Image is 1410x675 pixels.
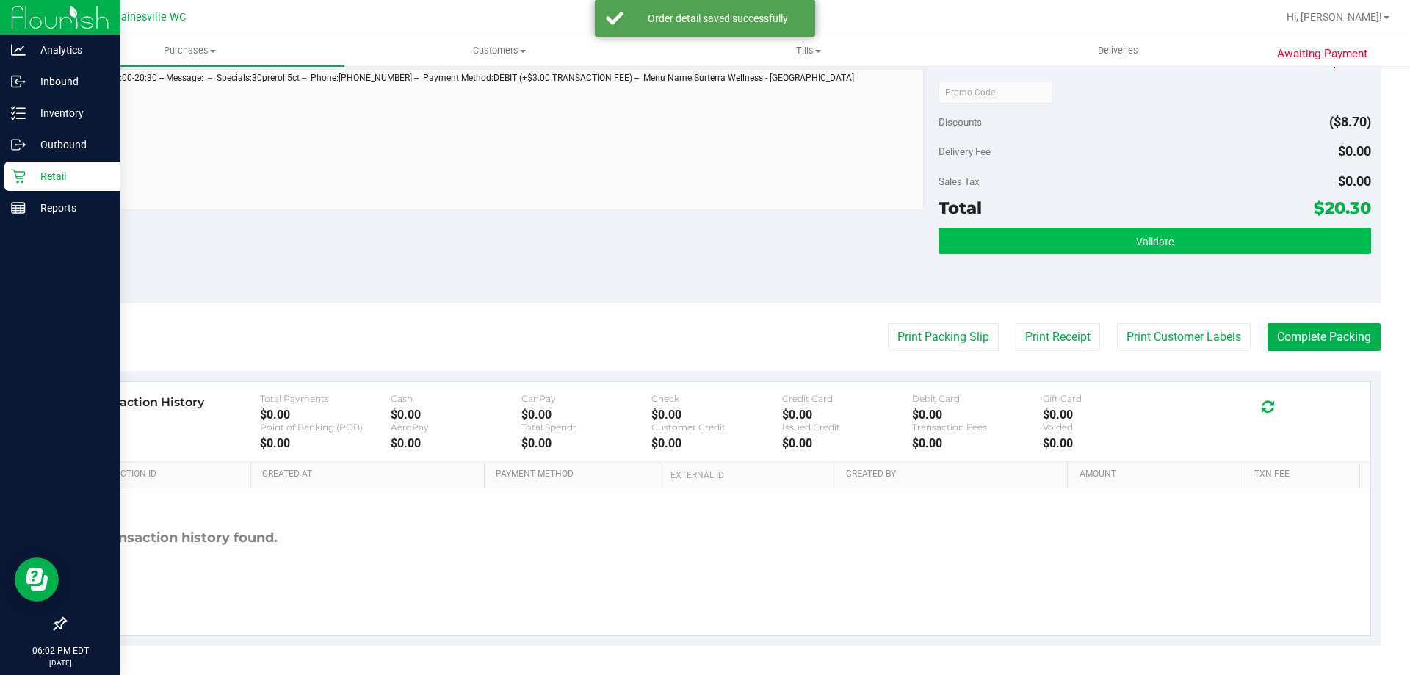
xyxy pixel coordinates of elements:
a: Created By [846,469,1062,480]
p: [DATE] [7,657,114,668]
span: $20.30 [1314,198,1371,218]
p: Outbound [26,136,114,154]
span: ($8.70) [1329,114,1371,129]
div: $0.00 [651,408,782,422]
inline-svg: Retail [11,169,26,184]
a: Payment Method [496,469,654,480]
span: Validate [1136,236,1174,248]
p: Inbound [26,73,114,90]
span: $29.00 [1331,54,1371,70]
div: $0.00 [1043,408,1174,422]
div: $0.00 [260,408,391,422]
div: $0.00 [521,436,652,450]
span: $0.00 [1338,143,1371,159]
button: Print Packing Slip [888,323,999,351]
div: Total Payments [260,393,391,404]
a: Txn Fee [1254,469,1353,480]
a: Transaction ID [87,469,245,480]
div: Credit Card [782,393,913,404]
div: $0.00 [260,436,391,450]
inline-svg: Reports [11,201,26,215]
span: Hi, [PERSON_NAME]! [1287,11,1382,23]
span: Tills [654,44,962,57]
inline-svg: Inventory [11,106,26,120]
div: Gift Card [1043,393,1174,404]
button: Print Customer Labels [1117,323,1251,351]
div: $0.00 [651,436,782,450]
div: Cash [391,393,521,404]
span: $0.00 [1338,173,1371,189]
div: AeroPay [391,422,521,433]
a: Amount [1080,469,1237,480]
p: Inventory [26,104,114,122]
a: Created At [262,469,478,480]
div: Debit Card [912,393,1043,404]
div: Total Spendr [521,422,652,433]
p: Reports [26,199,114,217]
div: Order detail saved successfully [632,11,804,26]
span: Subtotal [939,57,975,68]
span: Total [939,198,982,218]
a: Tills [654,35,963,66]
div: $0.00 [912,436,1043,450]
div: Point of Banking (POB) [260,422,391,433]
a: Deliveries [963,35,1273,66]
div: Transaction Fees [912,422,1043,433]
div: $0.00 [1043,436,1174,450]
div: $0.00 [391,408,521,422]
div: No transaction history found. [76,488,278,588]
button: Validate [939,228,1370,254]
p: Retail [26,167,114,185]
a: Customers [344,35,654,66]
span: Gainesville WC [114,11,186,24]
iframe: Resource center [15,557,59,602]
div: $0.00 [521,408,652,422]
p: 06:02 PM EDT [7,644,114,657]
div: $0.00 [912,408,1043,422]
span: Customers [345,44,653,57]
span: Delivery Fee [939,145,991,157]
div: CanPay [521,393,652,404]
inline-svg: Outbound [11,137,26,152]
div: $0.00 [391,436,521,450]
inline-svg: Analytics [11,43,26,57]
div: Voided [1043,422,1174,433]
span: Sales Tax [939,176,980,187]
span: Discounts [939,109,982,135]
div: $0.00 [782,436,913,450]
div: Customer Credit [651,422,782,433]
th: External ID [659,462,834,488]
a: Purchases [35,35,344,66]
span: Deliveries [1078,44,1158,57]
span: Awaiting Payment [1277,46,1367,62]
div: Check [651,393,782,404]
inline-svg: Inbound [11,74,26,89]
div: $0.00 [782,408,913,422]
input: Promo Code [939,82,1052,104]
button: Complete Packing [1268,323,1381,351]
span: Purchases [35,44,344,57]
button: Print Receipt [1016,323,1100,351]
p: Analytics [26,41,114,59]
div: Issued Credit [782,422,913,433]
